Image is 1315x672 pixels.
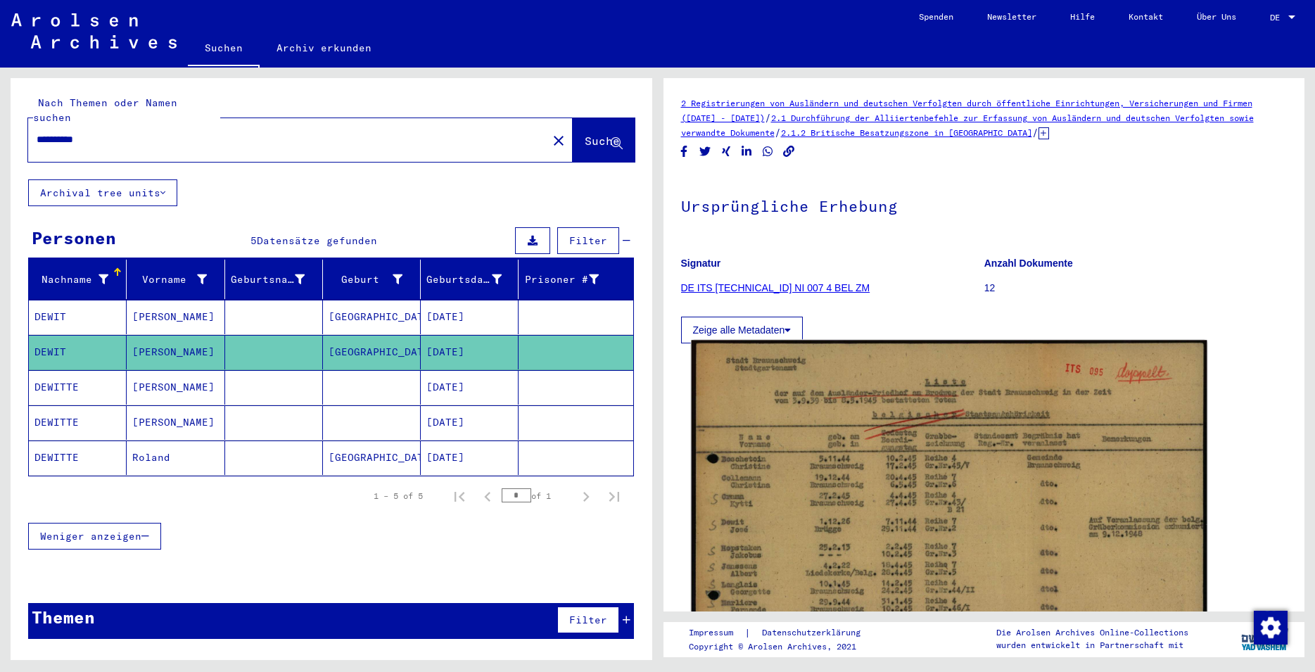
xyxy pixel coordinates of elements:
[32,225,116,251] div: Personen
[323,440,421,475] mat-cell: [GEOGRAPHIC_DATA]
[550,132,567,149] mat-icon: close
[681,282,870,293] a: DE ITS [TECHNICAL_ID] NI 007 4 BEL ZM
[761,143,775,160] button: Share on WhatsApp
[329,272,402,287] div: Geburt‏
[984,258,1073,269] b: Anzahl Dokumente
[781,127,1032,138] a: 2.1.2 Britische Besatzungszone in [GEOGRAPHIC_DATA]
[11,13,177,49] img: Arolsen_neg.svg
[681,113,1254,138] a: 2.1 Durchführung der Alliiertenbefehle zur Erfassung von Ausländern und deutschen Verfolgten sowi...
[502,489,572,502] div: of 1
[225,260,323,299] mat-header-cell: Geburtsname
[681,174,1288,236] h1: Ursprüngliche Erhebung
[719,143,734,160] button: Share on Xing
[739,143,754,160] button: Share on LinkedIn
[421,405,519,440] mat-cell: [DATE]
[782,143,796,160] button: Copy link
[323,260,421,299] mat-header-cell: Geburt‏
[231,268,322,291] div: Geburtsname
[426,272,502,287] div: Geburtsdatum
[29,335,127,369] mat-cell: DEWIT
[29,370,127,405] mat-cell: DEWITTE
[34,272,108,287] div: Nachname
[250,234,257,247] span: 5
[127,335,224,369] mat-cell: [PERSON_NAME]
[474,482,502,510] button: Previous page
[545,126,573,154] button: Clear
[29,405,127,440] mat-cell: DEWITTE
[127,440,224,475] mat-cell: Roland
[557,227,619,254] button: Filter
[127,370,224,405] mat-cell: [PERSON_NAME]
[569,614,607,626] span: Filter
[689,640,877,653] p: Copyright © Arolsen Archives, 2021
[996,639,1188,652] p: wurden entwickelt in Partnerschaft mit
[698,143,713,160] button: Share on Twitter
[40,530,141,543] span: Weniger anzeigen
[421,370,519,405] mat-cell: [DATE]
[524,268,616,291] div: Prisoner #
[681,98,1252,123] a: 2 Registrierungen von Ausländern und deutschen Verfolgten durch öffentliche Einrichtungen, Versic...
[1238,621,1291,657] img: yv_logo.png
[573,118,635,162] button: Suche
[585,134,620,148] span: Suche
[775,126,781,139] span: /
[29,260,127,299] mat-header-cell: Nachname
[329,268,420,291] div: Geburt‏
[426,268,519,291] div: Geburtsdatum
[127,405,224,440] mat-cell: [PERSON_NAME]
[29,440,127,475] mat-cell: DEWITTE
[1254,611,1288,645] img: Zustimmung ändern
[29,300,127,334] mat-cell: DEWIT
[681,258,721,269] b: Signatur
[421,260,519,299] mat-header-cell: Geburtsdatum
[127,260,224,299] mat-header-cell: Vorname
[996,626,1188,639] p: Die Arolsen Archives Online-Collections
[421,300,519,334] mat-cell: [DATE]
[751,626,877,640] a: Datenschutzerklärung
[984,281,1287,296] p: 12
[132,272,206,287] div: Vorname
[374,490,423,502] div: 1 – 5 of 5
[34,268,126,291] div: Nachname
[677,143,692,160] button: Share on Facebook
[689,626,744,640] a: Impressum
[421,335,519,369] mat-cell: [DATE]
[231,272,305,287] div: Geburtsname
[557,607,619,633] button: Filter
[569,234,607,247] span: Filter
[681,317,803,343] button: Zeige alle Metadaten
[1270,13,1285,23] span: DE
[421,440,519,475] mat-cell: [DATE]
[188,31,260,68] a: Suchen
[28,179,177,206] button: Archival tree units
[765,111,771,124] span: /
[32,604,95,630] div: Themen
[260,31,388,65] a: Archiv erkunden
[28,523,161,550] button: Weniger anzeigen
[323,335,421,369] mat-cell: [GEOGRAPHIC_DATA]
[445,482,474,510] button: First page
[132,268,224,291] div: Vorname
[519,260,633,299] mat-header-cell: Prisoner #
[323,300,421,334] mat-cell: [GEOGRAPHIC_DATA]
[1032,126,1038,139] span: /
[257,234,377,247] span: Datensätze gefunden
[127,300,224,334] mat-cell: [PERSON_NAME]
[524,272,598,287] div: Prisoner #
[572,482,600,510] button: Next page
[689,626,877,640] div: |
[600,482,628,510] button: Last page
[33,96,177,124] mat-label: Nach Themen oder Namen suchen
